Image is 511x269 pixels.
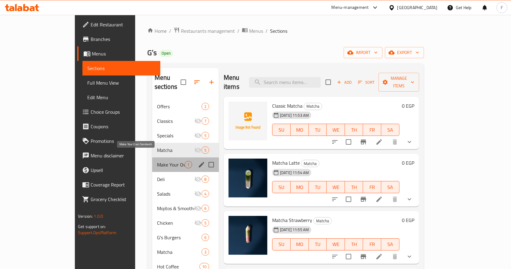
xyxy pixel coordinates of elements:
div: items [202,103,209,110]
span: Full Menu View [87,79,155,86]
a: Sections [82,61,160,76]
h6: 0 EGP [402,102,414,110]
div: Matcha [313,217,332,224]
span: TU [311,240,325,249]
div: Matcha [304,103,322,110]
button: MO [291,181,309,193]
button: SU [272,124,291,136]
svg: Inactive section [194,117,202,125]
div: Make Your Own Sandwich1edit [152,157,219,172]
button: Manage items [379,73,419,92]
span: WE [329,183,342,192]
button: show more [402,249,417,264]
div: items [202,219,209,227]
h2: Menu sections [155,73,181,91]
button: Branch-specific-item [356,249,371,264]
span: SA [384,240,397,249]
h6: 0 EGP [402,159,414,167]
span: Specials [157,132,194,139]
span: Upsell [91,166,155,174]
span: Manage items [383,75,414,90]
span: 3 [202,249,209,255]
button: WE [327,124,345,136]
button: TH [345,238,363,251]
a: Menu disclaimer [77,148,160,163]
button: edit [197,160,206,169]
span: 1.0.0 [94,212,103,220]
span: Menu disclaimer [91,152,155,159]
h2: Menu items [224,73,242,91]
button: show more [402,192,417,207]
span: 2 [202,104,209,109]
span: Menus [249,27,263,35]
span: WE [329,240,342,249]
a: Choice Groups [77,105,160,119]
span: Grocery Checklist [91,196,155,203]
span: Edit Restaurant [91,21,155,28]
h6: 0 EGP [402,216,414,224]
button: SA [381,181,399,193]
button: SU [272,238,291,251]
span: Offers [157,103,202,110]
span: TH [347,183,361,192]
div: Salads4 [152,187,219,201]
a: Coupons [77,119,160,134]
span: Add item [335,78,354,87]
button: MO [291,124,309,136]
div: items [202,117,209,125]
span: Chicken [157,219,194,227]
span: Salads [157,190,194,197]
a: Edit menu item [376,253,383,260]
a: Grocery Checklist [77,192,160,207]
button: sort-choices [328,249,342,264]
div: [GEOGRAPHIC_DATA] [397,4,437,11]
span: F [501,4,503,11]
span: Promotions [91,137,155,145]
div: Mojitos & Smoothies6 [152,201,219,216]
a: Coverage Report [77,177,160,192]
button: TH [345,181,363,193]
img: Matcha Latte [229,159,267,197]
span: Choice Groups [91,108,155,116]
span: Matcha [157,248,202,256]
button: TU [309,181,327,193]
svg: Inactive section [194,132,202,139]
svg: Inactive section [194,190,202,197]
div: Matcha3 [152,245,219,259]
span: [DATE] 11:55 AM [278,227,311,233]
div: G's Burgers6 [152,230,219,245]
span: import [349,49,378,56]
span: Make Your Own Sandwich [157,161,185,168]
span: 5 [202,133,209,139]
span: Deli [157,176,194,183]
div: Specials5 [152,128,219,143]
span: Branches [91,35,155,43]
button: FR [363,181,381,193]
span: Add [336,79,352,86]
input: search [249,77,321,88]
svg: Inactive section [194,146,202,154]
span: TU [311,126,325,134]
span: MO [293,183,306,192]
span: Edit Menu [87,94,155,101]
span: Select to update [342,136,355,148]
span: Menus [92,50,155,57]
div: items [202,248,209,256]
a: Edit menu item [376,196,383,203]
div: Deli8 [152,172,219,187]
button: WE [327,238,345,251]
span: FR [366,126,379,134]
span: Classics [157,117,194,125]
span: TH [347,240,361,249]
span: Coverage Report [91,181,155,188]
button: delete [388,249,402,264]
button: show more [402,135,417,149]
button: TU [309,238,327,251]
div: Matcha [301,160,319,167]
span: Restaurants management [181,27,235,35]
svg: Show Choices [406,138,413,146]
button: Branch-specific-item [356,192,371,207]
button: export [385,47,424,58]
